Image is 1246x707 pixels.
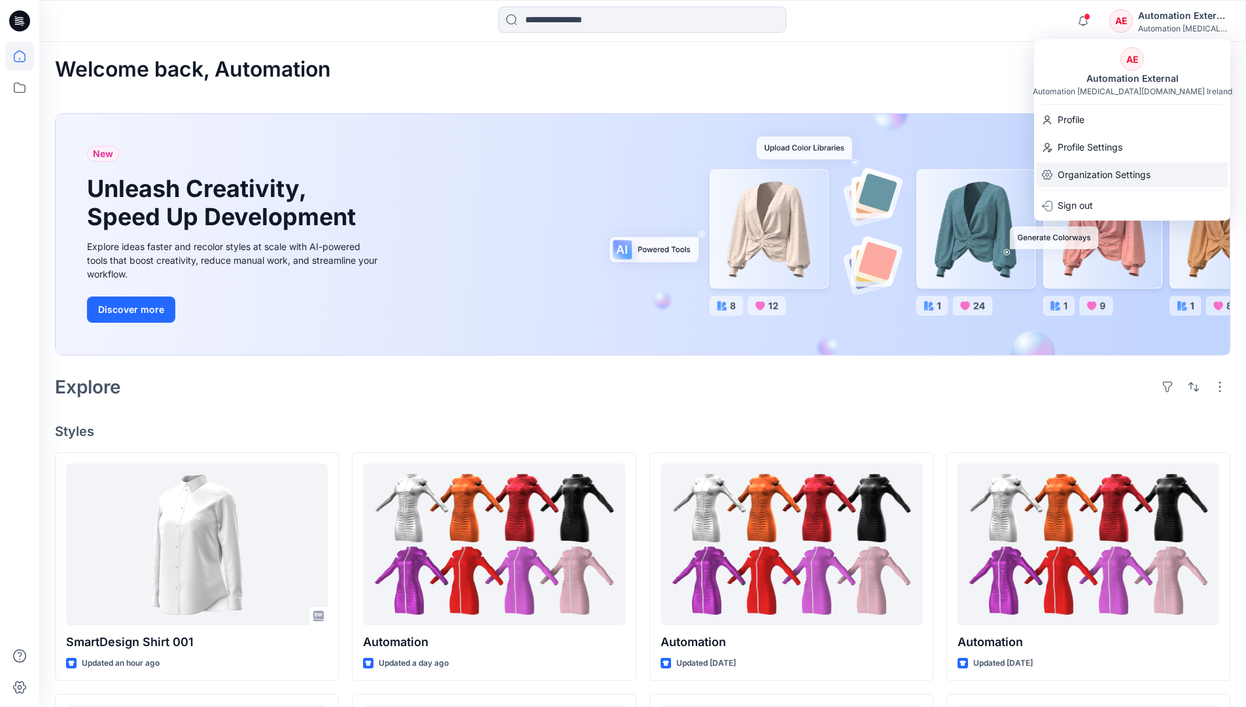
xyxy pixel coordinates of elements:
[66,463,328,625] a: SmartDesign Shirt 001
[1034,107,1230,132] a: Profile
[87,240,381,281] div: Explore ideas faster and recolor styles at scale with AI-powered tools that boost creativity, red...
[1034,135,1230,160] a: Profile Settings
[87,297,381,323] a: Discover more
[55,58,331,82] h2: Welcome back, Automation
[1138,24,1230,33] div: Automation [MEDICAL_DATA]...
[661,633,922,651] p: Automation
[363,633,625,651] p: Automation
[1058,193,1093,218] p: Sign out
[1033,86,1232,96] div: Automation [MEDICAL_DATA][DOMAIN_NAME] Ireland
[676,657,736,670] p: Updated [DATE]
[1079,71,1186,86] div: Automation External
[363,463,625,625] a: Automation
[1034,162,1230,187] a: Organization Settings
[82,657,160,670] p: Updated an hour ago
[958,633,1219,651] p: Automation
[661,463,922,625] a: Automation
[93,146,113,162] span: New
[1138,8,1230,24] div: Automation External
[1120,47,1144,71] div: AE
[87,175,362,231] h1: Unleash Creativity, Speed Up Development
[55,424,1230,439] h4: Styles
[87,297,175,323] button: Discover more
[66,633,328,651] p: SmartDesign Shirt 001
[379,657,449,670] p: Updated a day ago
[1058,135,1122,160] p: Profile Settings
[1058,162,1151,187] p: Organization Settings
[973,657,1033,670] p: Updated [DATE]
[1058,107,1084,132] p: Profile
[958,463,1219,625] a: Automation
[1109,9,1133,33] div: AE
[55,376,121,397] h2: Explore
